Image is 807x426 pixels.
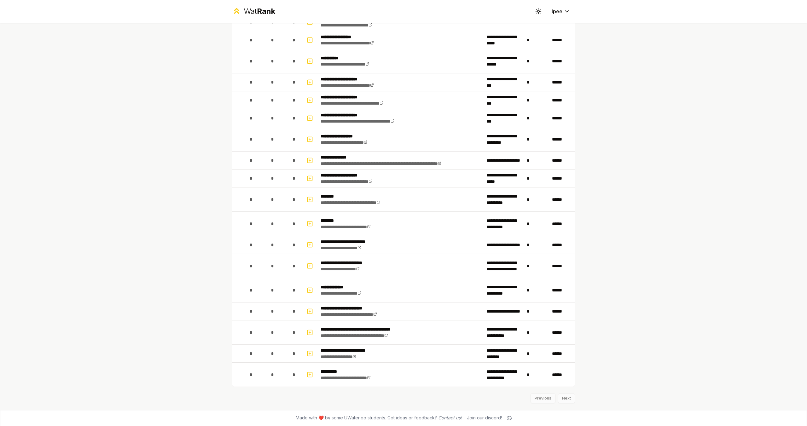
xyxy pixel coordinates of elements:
span: Made with ❤️ by some UWaterloo students. Got ideas or feedback? [296,415,462,421]
a: Contact us! [438,415,462,420]
button: lpee [547,6,575,17]
span: Rank [257,7,275,16]
a: WatRank [232,6,275,16]
div: Wat [244,6,275,16]
span: lpee [552,8,562,15]
div: Join our discord! [467,415,502,421]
